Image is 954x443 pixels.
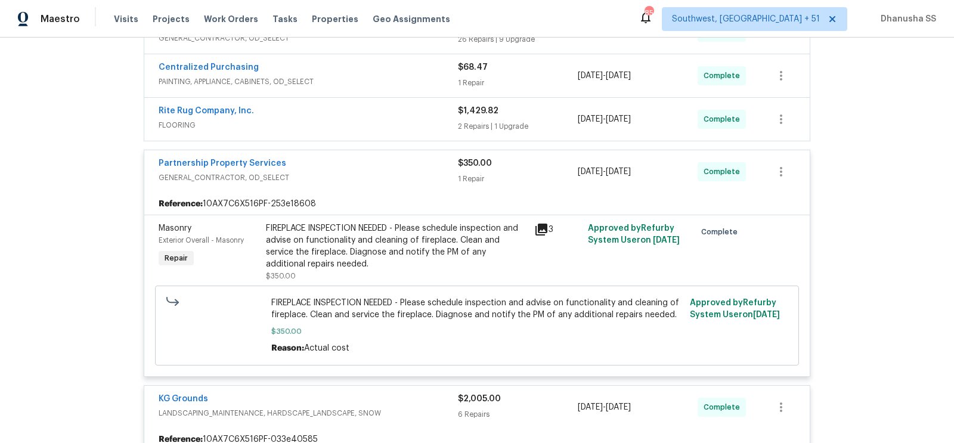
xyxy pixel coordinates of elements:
span: [DATE] [606,72,631,80]
span: [DATE] [578,403,603,411]
span: $2,005.00 [458,395,501,403]
span: Tasks [272,15,298,23]
a: KG Grounds [159,395,208,403]
span: LANDSCAPING_MAINTENANCE, HARDSCAPE_LANDSCAPE, SNOW [159,407,458,419]
span: $68.47 [458,63,488,72]
span: [DATE] [578,115,603,123]
span: Masonry [159,224,191,233]
div: 6 Repairs [458,408,578,420]
span: GENERAL_CONTRACTOR, OD_SELECT [159,32,458,44]
span: - [578,70,631,82]
a: Rite Rug Company, Inc. [159,107,254,115]
div: 10AX7C6X516PF-253e18608 [144,193,810,215]
span: $350.00 [266,272,296,280]
span: Visits [114,13,138,25]
span: Complete [704,401,745,413]
span: $1,429.82 [458,107,498,115]
span: $350.00 [271,326,683,337]
div: 856 [645,7,653,19]
span: - [578,113,631,125]
span: Work Orders [204,13,258,25]
span: - [578,166,631,178]
span: Projects [153,13,190,25]
span: Approved by Refurby System User on [690,299,780,319]
span: Properties [312,13,358,25]
span: Geo Assignments [373,13,450,25]
span: [DATE] [753,311,780,319]
div: 1 Repair [458,77,578,89]
span: Exterior Overall - Masonry [159,237,244,244]
span: $350.00 [458,159,492,168]
span: Actual cost [304,344,349,352]
a: Centralized Purchasing [159,63,259,72]
a: Partnership Property Services [159,159,286,168]
div: 1 Repair [458,173,578,185]
span: Complete [704,70,745,82]
div: FIREPLACE INSPECTION NEEDED - Please schedule inspection and advise on functionality and cleaning... [266,222,527,270]
div: 3 [534,222,581,237]
span: Maestro [41,13,80,25]
div: 2 Repairs | 1 Upgrade [458,120,578,132]
span: Approved by Refurby System User on [588,224,680,244]
span: [DATE] [578,72,603,80]
span: FIREPLACE INSPECTION NEEDED - Please schedule inspection and advise on functionality and cleaning... [271,297,683,321]
b: Reference: [159,198,203,210]
span: [DATE] [578,168,603,176]
span: Repair [160,252,193,264]
span: [DATE] [606,115,631,123]
span: [DATE] [653,236,680,244]
span: [DATE] [606,168,631,176]
span: Complete [704,166,745,178]
span: Reason: [271,344,304,352]
div: 26 Repairs | 9 Upgrade [458,33,578,45]
span: [DATE] [606,403,631,411]
span: - [578,401,631,413]
span: Complete [701,226,742,238]
span: Southwest, [GEOGRAPHIC_DATA] + 51 [672,13,820,25]
span: FLOORING [159,119,458,131]
span: GENERAL_CONTRACTOR, OD_SELECT [159,172,458,184]
span: PAINTING, APPLIANCE, CABINETS, OD_SELECT [159,76,458,88]
span: Complete [704,113,745,125]
span: Dhanusha SS [876,13,936,25]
